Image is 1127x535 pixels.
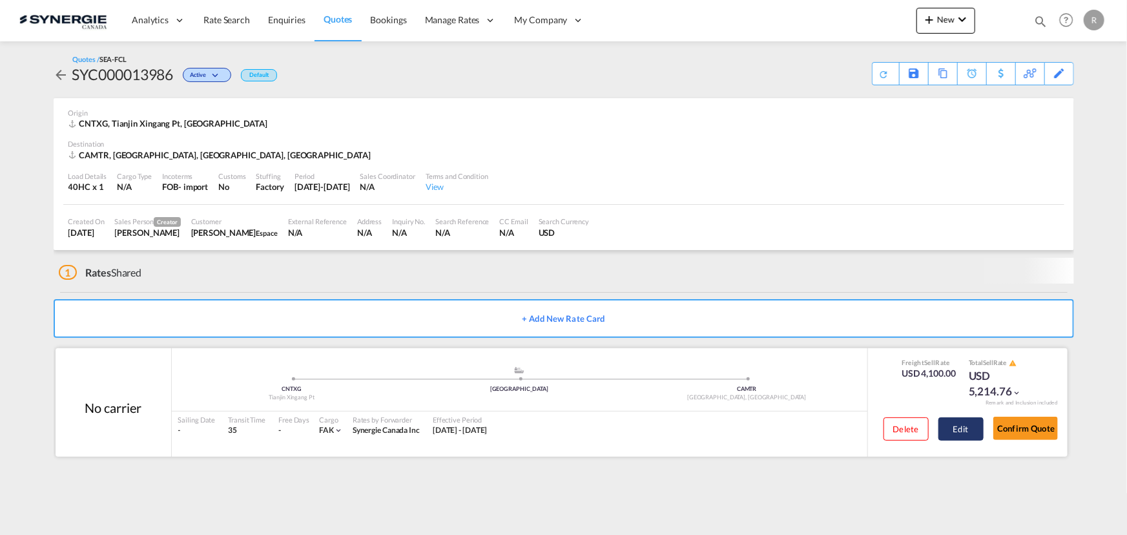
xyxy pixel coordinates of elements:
div: Stuffing [256,171,284,181]
div: Synergie Canada Inc [353,425,420,436]
md-icon: icon-chevron-down [334,426,343,435]
span: My Company [515,14,568,26]
button: icon-plus 400-fgNewicon-chevron-down [916,8,975,34]
div: Change Status Here [183,68,231,82]
span: Enquiries [268,14,305,25]
div: N/A [392,227,425,238]
div: View [426,181,488,193]
div: Rates by Forwarder [353,415,420,425]
div: Freight Rate [902,358,956,367]
button: icon-alert [1008,359,1017,368]
div: CAMTR [633,385,860,393]
div: Destination [68,139,1059,149]
div: [GEOGRAPHIC_DATA], [GEOGRAPHIC_DATA] [633,393,860,402]
div: USD [539,227,590,238]
div: - [178,425,216,436]
div: Search Currency [539,216,590,226]
div: Shared [59,266,142,280]
span: Bookings [371,14,407,25]
div: USD 5,214.76 [969,368,1033,399]
span: Sell [924,359,935,366]
div: Adriana Groposila [115,227,181,238]
div: R [1084,10,1104,30]
span: New [922,14,970,25]
span: CNTXG, Tianjin Xingang Pt, [GEOGRAPHIC_DATA] [79,118,268,129]
div: Cargo Type [117,171,152,181]
div: CAMTR, Montreal, QC, Americas [68,149,375,161]
span: Synergie Canada Inc [353,425,420,435]
div: Save As Template [900,63,928,85]
div: Address [357,216,382,226]
button: Edit [938,417,984,441]
span: FAK [319,425,334,435]
md-icon: icon-refresh [876,67,891,81]
img: 1f56c880d42311ef80fc7dca854c8e59.png [19,6,107,35]
div: Origin [68,108,1059,118]
span: [DATE] - [DATE] [433,425,488,435]
div: Tianjin Xingang Pt [178,393,406,402]
span: Creator [154,217,180,227]
div: - [278,425,281,436]
div: Terms and Condition [426,171,488,181]
div: 35 [228,425,265,436]
div: Quotes /SEA-FCL [73,54,127,64]
div: Inquiry No. [392,216,425,226]
div: Customs [218,171,245,181]
div: Load Details [68,171,107,181]
div: N/A [435,227,489,238]
button: Delete [884,417,929,441]
div: CNTXG, Tianjin Xingang Pt, Asia Pacific [68,118,271,129]
div: Kevin Lencioni [191,227,278,238]
span: Rate Search [203,14,250,25]
span: 1 [59,265,78,280]
div: Total Rate [969,358,1033,368]
div: Effective Period [433,415,488,425]
span: Rates [85,266,111,278]
div: No carrier [85,399,141,417]
div: USD 4,100.00 [902,367,956,380]
div: N/A [360,181,415,193]
div: N/A [117,181,152,193]
div: [GEOGRAPHIC_DATA] [406,385,633,393]
div: Change Status Here [173,64,234,85]
div: 40HC x 1 [68,181,107,193]
span: Quotes [324,14,352,25]
div: Quote PDF is not available at this time [879,63,893,79]
div: Sales Person [115,216,181,227]
div: Default [241,69,276,81]
div: Factory Stuffing [256,181,284,193]
div: N/A [288,227,347,238]
md-icon: icon-magnify [1033,14,1048,28]
div: Help [1055,9,1084,32]
span: Analytics [132,14,169,26]
span: Espace [256,229,277,237]
div: SYC000013986 [72,64,174,85]
div: Period [295,171,350,181]
div: 11 Aug 2025 [68,227,105,238]
div: Free Days [278,415,309,425]
span: Active [190,71,209,83]
div: Transit Time [228,415,265,425]
div: - import [178,181,208,193]
div: Sailing Date [178,415,216,425]
div: Customer [191,216,278,226]
md-icon: icon-chevron-down [209,72,225,79]
div: Incoterms [162,171,208,181]
md-icon: icon-plus 400-fg [922,12,937,27]
md-icon: icon-chevron-down [955,12,970,27]
div: N/A [500,227,528,238]
span: Manage Rates [425,14,480,26]
div: Created On [68,216,105,226]
md-icon: icon-alert [1009,359,1017,367]
md-icon: assets/icons/custom/ship-fill.svg [512,367,527,373]
button: + Add New Rate Card [54,299,1074,338]
span: Help [1055,9,1077,31]
span: Sell [983,359,993,366]
md-icon: icon-arrow-left [54,67,69,83]
div: 11 Aug 2025 - 14 Aug 2025 [433,425,488,436]
div: Sales Coordinator [360,171,415,181]
div: Cargo [319,415,343,425]
div: Remark and Inclusion included [976,399,1068,406]
div: Search Reference [435,216,489,226]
